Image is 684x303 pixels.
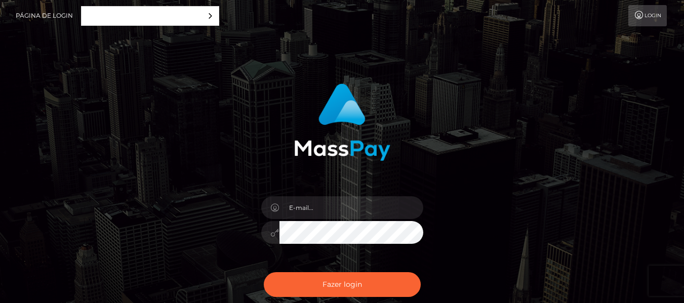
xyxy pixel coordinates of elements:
input: E-mail... [279,196,423,219]
img: MassPay Login [294,83,390,161]
a: Página de login [16,5,73,26]
a: Login [628,5,667,26]
a: Português ([GEOGRAPHIC_DATA]) [82,7,219,25]
aside: Language selected: Português (Brasil) [81,6,219,26]
div: Language [81,6,219,26]
button: Fazer login [264,272,421,297]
